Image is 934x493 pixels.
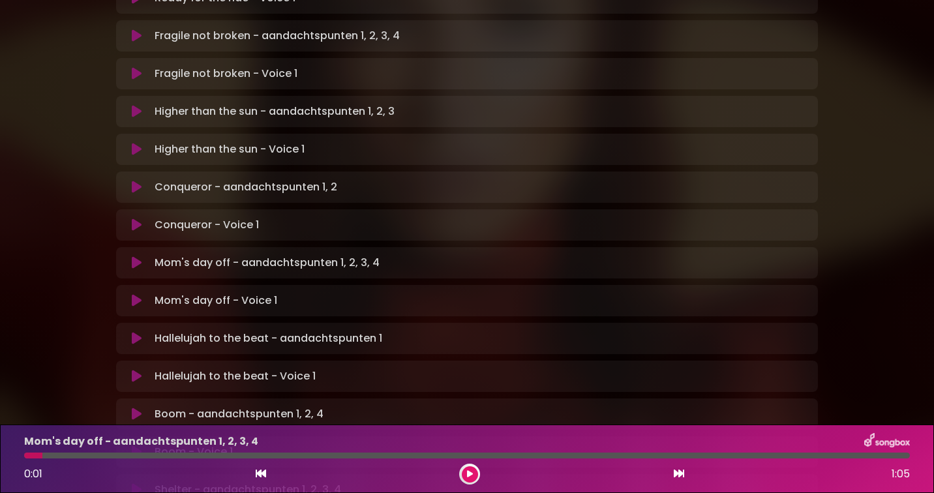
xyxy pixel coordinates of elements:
[155,217,259,233] p: Conqueror - Voice 1
[155,255,380,271] p: Mom's day off - aandachtspunten 1, 2, 3, 4
[892,466,910,482] span: 1:05
[24,434,258,449] p: Mom's day off - aandachtspunten 1, 2, 3, 4
[155,104,395,119] p: Higher than the sun - aandachtspunten 1, 2, 3
[864,433,910,450] img: songbox-logo-white.png
[155,368,316,384] p: Hallelujah to the beat - Voice 1
[155,179,337,195] p: Conqueror - aandachtspunten 1, 2
[155,28,400,44] p: Fragile not broken - aandachtspunten 1, 2, 3, 4
[155,66,297,82] p: Fragile not broken - Voice 1
[155,406,324,422] p: Boom - aandachtspunten 1, 2, 4
[24,466,42,481] span: 0:01
[155,293,277,308] p: Mom's day off - Voice 1
[155,331,382,346] p: Hallelujah to the beat - aandachtspunten 1
[155,142,305,157] p: Higher than the sun - Voice 1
